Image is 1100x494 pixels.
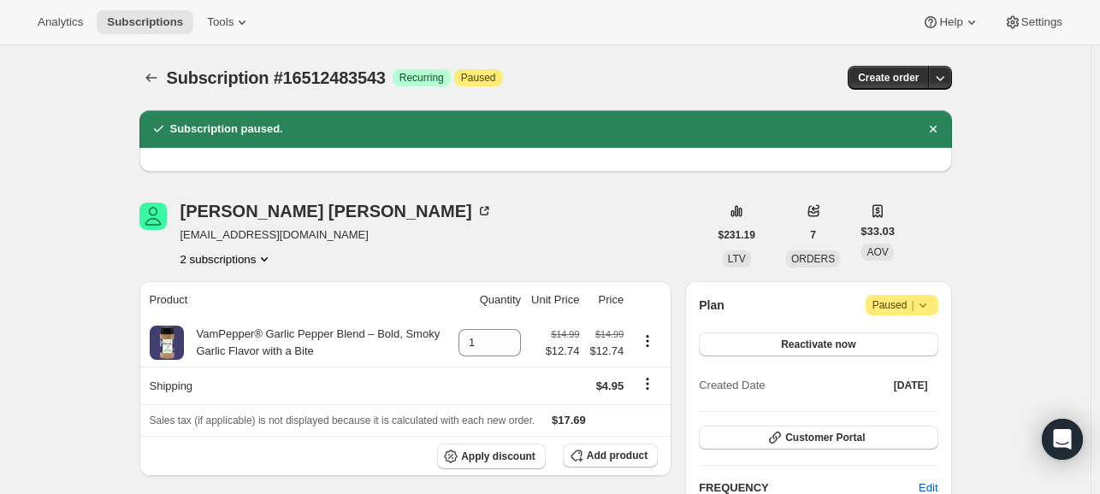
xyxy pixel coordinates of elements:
[708,223,766,247] button: $231.19
[699,297,724,314] h2: Plan
[634,332,661,350] button: Product actions
[1021,15,1062,29] span: Settings
[180,250,274,268] button: Product actions
[197,10,261,34] button: Tools
[866,246,888,258] span: AOV
[139,66,163,90] button: Subscriptions
[860,223,895,240] span: $33.03
[180,203,493,220] div: [PERSON_NAME] [PERSON_NAME]
[526,281,584,319] th: Unit Price
[596,379,624,392] span: $4.95
[150,415,535,426] span: Sales tax (if applicable) is not displayed because it is calculated with each new order.
[453,281,526,319] th: Quantity
[437,444,546,469] button: Apply discount
[170,121,283,138] h2: Subscription paused.
[858,71,919,85] span: Create order
[139,281,454,319] th: Product
[461,450,535,463] span: Apply discount
[552,414,586,426] span: $17.69
[107,15,183,29] span: Subscriptions
[150,326,184,360] img: product img
[728,253,746,265] span: LTV
[546,343,580,360] span: $12.74
[461,71,496,85] span: Paused
[563,444,658,468] button: Add product
[139,203,167,230] span: Brooke Batten
[587,449,648,462] span: Add product
[810,228,816,242] span: 7
[399,71,444,85] span: Recurring
[180,226,493,244] span: [EMAIL_ADDRESS][DOMAIN_NAME]
[911,298,914,312] span: |
[589,343,624,360] span: $12.74
[634,374,661,393] button: Shipping actions
[884,373,938,397] button: [DATE]
[699,332,937,356] button: Reactivate now
[872,297,931,314] span: Paused
[97,10,193,34] button: Subscriptions
[994,10,1073,34] button: Settings
[699,377,765,394] span: Created Date
[207,15,234,29] span: Tools
[167,68,386,87] span: Subscription #16512483543
[38,15,83,29] span: Analytics
[781,338,855,351] span: Reactivate now
[921,117,945,141] button: Dismiss notification
[139,367,454,404] th: Shipping
[791,253,835,265] span: ORDERS
[785,431,865,444] span: Customer Portal
[894,379,928,392] span: [DATE]
[848,66,929,90] button: Create order
[584,281,629,319] th: Price
[699,426,937,450] button: Customer Portal
[595,329,624,339] small: $14.99
[800,223,826,247] button: 7
[939,15,962,29] span: Help
[1042,419,1083,460] div: Open Intercom Messenger
[184,326,449,360] div: VamPepper® Garlic Pepper Blend – Bold, Smoky Garlic Flavor with a Bite
[912,10,990,34] button: Help
[27,10,93,34] button: Analytics
[551,329,579,339] small: $14.99
[719,228,755,242] span: $231.19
